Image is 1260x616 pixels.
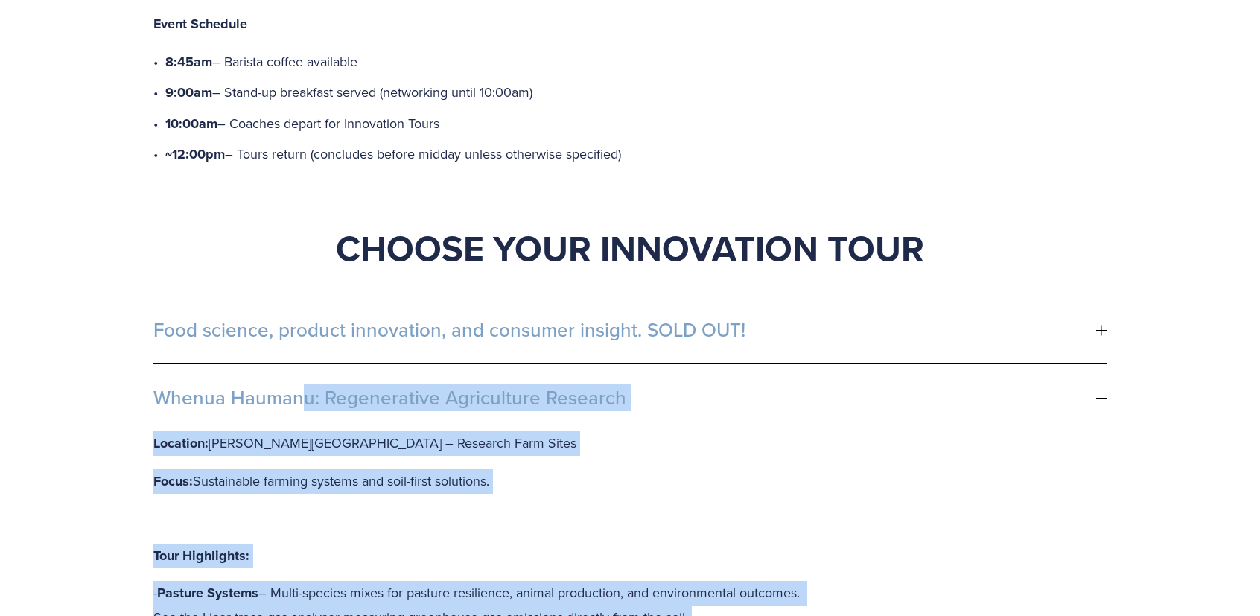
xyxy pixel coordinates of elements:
[153,319,1096,341] span: Food science, product innovation, and consumer insight. SOLD OUT!
[157,583,258,603] strong: Pasture Systems
[165,112,1107,136] p: – Coaches depart for Innovation Tours
[153,471,193,491] strong: Focus:
[165,80,1107,105] p: – Stand-up breakfast served (networking until 10:00am)
[165,142,1107,167] p: – Tours return (concludes before midday unless otherwise specified)
[153,226,1107,270] h1: Choose Your Innovation Tour
[165,83,212,102] strong: 9:00am
[153,14,247,34] strong: Event Schedule
[165,145,225,164] strong: ~12:00pm
[153,469,821,494] p: Sustainable farming systems and soil-first solutions.
[153,431,821,456] p: [PERSON_NAME][GEOGRAPHIC_DATA] – Research Farm Sites
[153,364,1107,431] button: Whenua Haumanu: Regenerative Agriculture Research
[165,52,212,72] strong: 8:45am
[165,114,217,133] strong: 10:00am
[153,434,209,453] strong: Location:
[153,296,1107,363] button: Food science, product innovation, and consumer insight. SOLD OUT!
[153,387,1096,409] span: Whenua Haumanu: Regenerative Agriculture Research
[165,50,1107,74] p: – Barista coffee available
[153,546,249,565] strong: Tour Highlights:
